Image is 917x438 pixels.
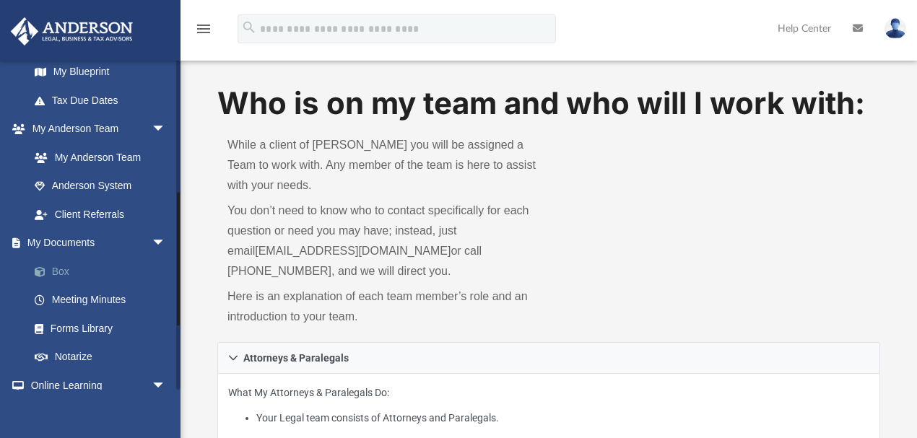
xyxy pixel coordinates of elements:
[20,200,181,229] a: Client Referrals
[217,82,880,125] h1: Who is on my team and who will I work with:
[227,201,539,281] p: You don’t need to know who to contact specifically for each question or need you may have; instea...
[20,143,173,172] a: My Anderson Team
[256,409,869,427] li: Your Legal team consists of Attorneys and Paralegals.
[20,343,188,372] a: Notarize
[195,27,212,38] a: menu
[20,58,181,87] a: My Blueprint
[195,20,212,38] i: menu
[152,115,181,144] span: arrow_drop_down
[227,135,539,196] p: While a client of [PERSON_NAME] you will be assigned a Team to work with. Any member of the team ...
[152,371,181,400] span: arrow_drop_down
[217,342,880,374] a: Attorneys & Paralegals
[6,17,137,45] img: Anderson Advisors Platinum Portal
[227,286,539,327] p: Here is an explanation of each team member’s role and an introduction to your team.
[885,18,906,39] img: User Pic
[20,286,188,315] a: Meeting Minutes
[10,229,188,258] a: My Documentsarrow_drop_down
[20,314,181,343] a: Forms Library
[20,172,181,201] a: Anderson System
[255,245,451,257] a: [EMAIL_ADDRESS][DOMAIN_NAME]
[10,115,181,144] a: My Anderson Teamarrow_drop_down
[20,86,188,115] a: Tax Due Dates
[20,257,188,286] a: Box
[152,229,181,258] span: arrow_drop_down
[10,371,181,400] a: Online Learningarrow_drop_down
[243,353,349,363] span: Attorneys & Paralegals
[241,19,257,35] i: search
